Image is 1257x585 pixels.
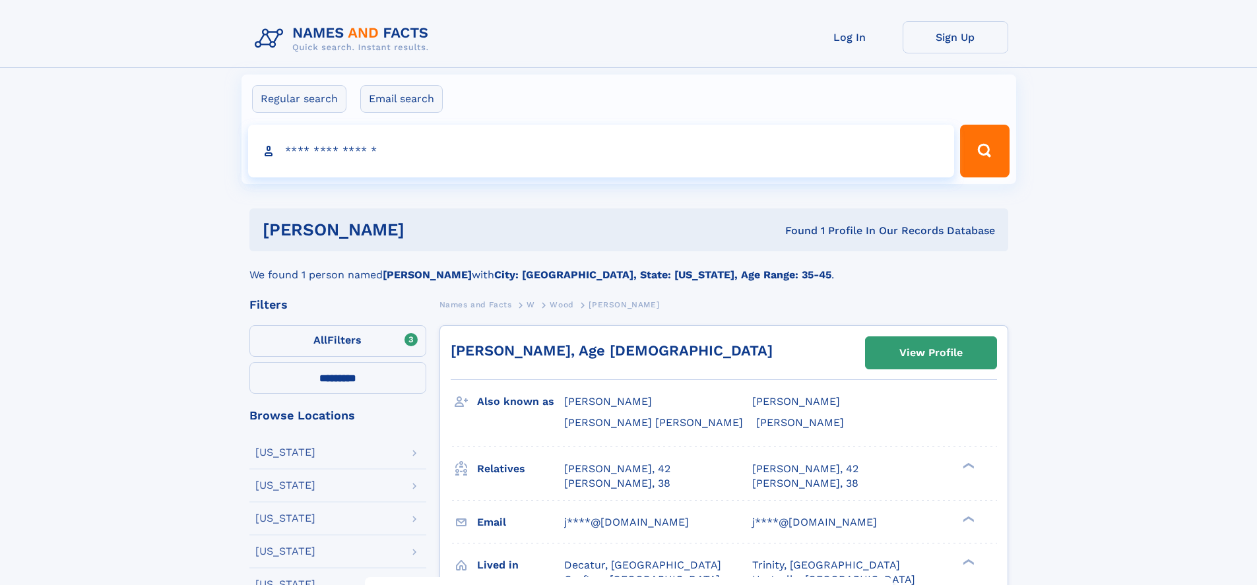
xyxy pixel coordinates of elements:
[255,480,315,491] div: [US_STATE]
[756,416,844,429] span: [PERSON_NAME]
[249,325,426,357] label: Filters
[477,554,564,576] h3: Lived in
[564,559,721,571] span: Decatur, [GEOGRAPHIC_DATA]
[752,559,900,571] span: Trinity, [GEOGRAPHIC_DATA]
[564,476,670,491] a: [PERSON_NAME], 38
[527,300,535,309] span: W
[255,447,315,458] div: [US_STATE]
[899,338,963,368] div: View Profile
[752,476,858,491] a: [PERSON_NAME], 38
[959,461,975,470] div: ❯
[752,462,858,476] a: [PERSON_NAME], 42
[439,296,512,313] a: Names and Facts
[248,125,955,177] input: search input
[550,300,573,309] span: Wood
[903,21,1008,53] a: Sign Up
[249,299,426,311] div: Filters
[451,342,773,359] a: [PERSON_NAME], Age [DEMOGRAPHIC_DATA]
[477,390,564,413] h3: Also known as
[249,21,439,57] img: Logo Names and Facts
[959,514,975,523] div: ❯
[249,251,1008,283] div: We found 1 person named with .
[564,395,652,408] span: [PERSON_NAME]
[494,268,831,281] b: City: [GEOGRAPHIC_DATA], State: [US_STATE], Age Range: 35-45
[960,125,1009,177] button: Search Button
[360,85,443,113] label: Email search
[589,300,659,309] span: [PERSON_NAME]
[252,85,346,113] label: Regular search
[313,334,327,346] span: All
[564,462,670,476] a: [PERSON_NAME], 42
[550,296,573,313] a: Wood
[255,546,315,557] div: [US_STATE]
[564,416,743,429] span: [PERSON_NAME] [PERSON_NAME]
[383,268,472,281] b: [PERSON_NAME]
[527,296,535,313] a: W
[752,395,840,408] span: [PERSON_NAME]
[249,410,426,421] div: Browse Locations
[959,557,975,566] div: ❯
[263,222,595,238] h1: [PERSON_NAME]
[255,513,315,524] div: [US_STATE]
[797,21,903,53] a: Log In
[477,511,564,534] h3: Email
[866,337,996,369] a: View Profile
[477,458,564,480] h3: Relatives
[595,224,995,238] div: Found 1 Profile In Our Records Database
